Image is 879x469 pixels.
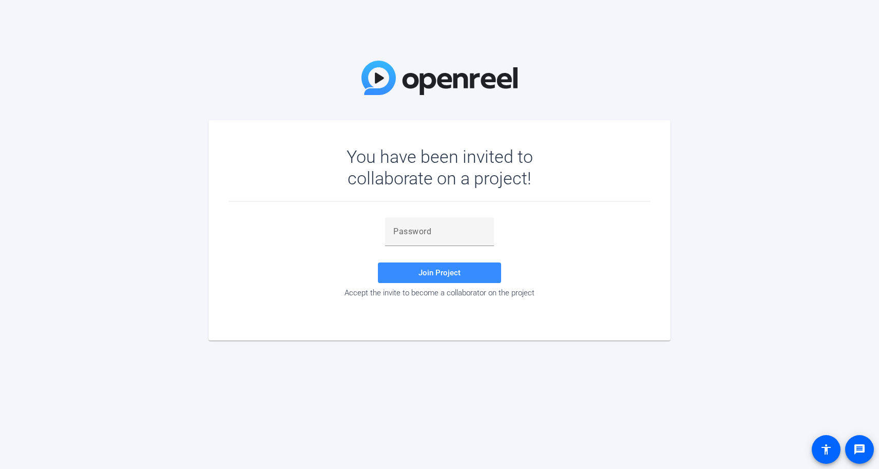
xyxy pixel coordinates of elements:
span: Join Project [418,268,461,277]
button: Join Project [378,262,501,283]
mat-icon: accessibility [820,443,832,456]
img: OpenReel Logo [361,61,518,95]
mat-icon: message [853,443,866,456]
input: Password [393,226,486,238]
div: You have been invited to collaborate on a project! [317,146,563,189]
div: Accept the invite to become a collaborator on the project [229,288,650,297]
